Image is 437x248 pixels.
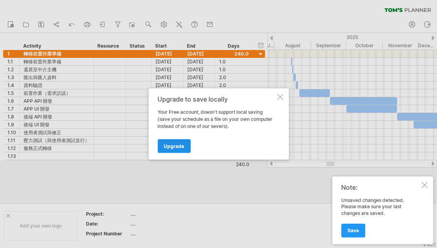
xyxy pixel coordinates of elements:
[341,197,420,237] div: Unsaved changes detected. Please make sure your last changes are saved.
[347,228,359,233] span: Save
[341,183,420,191] div: Note:
[157,139,190,153] a: Upgrade
[157,109,275,130] div: Your Free account, doesn't support local saving (save your schedule as a file on your own compute...
[341,224,365,237] a: Save
[157,96,275,103] div: Upgrade to save locally
[164,143,184,149] span: Upgrade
